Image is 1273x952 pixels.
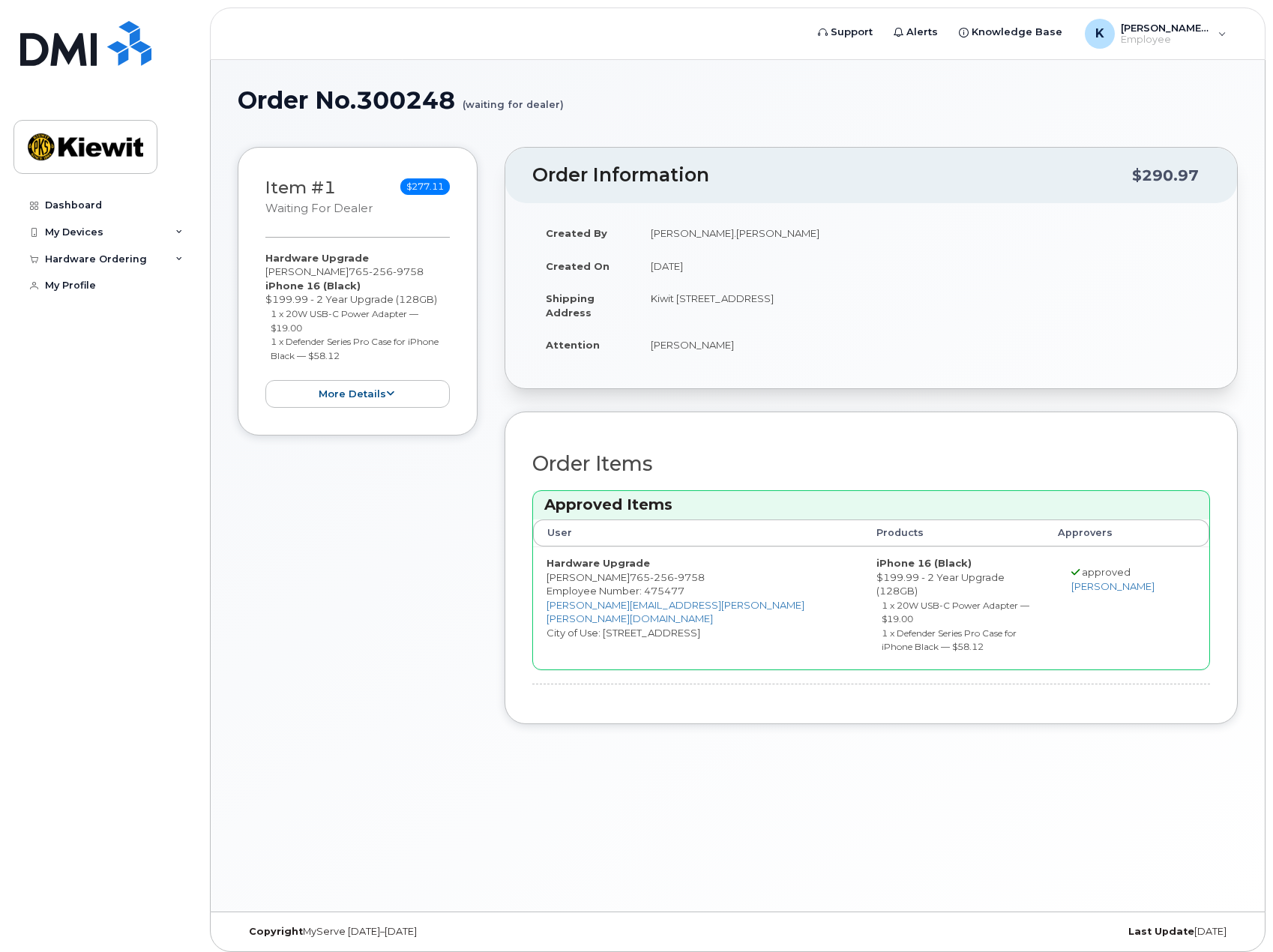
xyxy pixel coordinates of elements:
button: more details [265,380,450,408]
th: User [533,519,863,546]
span: 765 [630,571,705,583]
small: 1 x 20W USB-C Power Adapter — $19.00 [882,600,1029,625]
span: $277.11 [400,178,450,195]
td: [PERSON_NAME] [637,328,1210,361]
small: (waiting for dealer) [463,87,564,110]
h2: Order Items [532,453,1210,475]
h2: Order Information [532,165,1132,186]
th: Products [863,519,1044,546]
strong: Hardware Upgrade [265,252,369,264]
div: $290.97 [1132,161,1199,190]
h1: Order No.300248 [238,87,1238,113]
span: 765 [349,265,424,277]
td: [DATE] [637,250,1210,283]
div: [PERSON_NAME] $199.99 - 2 Year Upgrade (128GB) [265,251,450,408]
span: Employee Number: 475477 [547,585,684,597]
h3: Item #1 [265,178,373,217]
strong: Copyright [249,926,303,937]
div: MyServe [DATE]–[DATE] [238,926,571,938]
td: [PERSON_NAME] City of Use: [STREET_ADDRESS] [533,546,863,669]
th: Approvers [1044,519,1182,546]
strong: Created On [546,260,610,272]
strong: Shipping Address [546,292,595,319]
span: 256 [650,571,674,583]
small: 1 x Defender Series Pro Case for iPhone Black — $58.12 [271,336,439,361]
span: 9758 [674,571,705,583]
strong: Attention [546,339,600,351]
strong: Last Update [1128,926,1194,937]
small: waiting for dealer [265,202,373,215]
span: 9758 [393,265,424,277]
strong: Created By [546,227,607,239]
a: [PERSON_NAME][EMAIL_ADDRESS][PERSON_NAME][PERSON_NAME][DOMAIN_NAME] [547,599,804,625]
strong: Hardware Upgrade [547,557,650,569]
small: 1 x Defender Series Pro Case for iPhone Black — $58.12 [882,627,1017,653]
div: [DATE] [904,926,1238,938]
td: [PERSON_NAME].[PERSON_NAME] [637,217,1210,250]
strong: iPhone 16 (Black) [265,280,361,292]
td: $199.99 - 2 Year Upgrade (128GB) [863,546,1044,669]
h3: Approved Items [544,495,1198,515]
span: approved [1082,566,1131,578]
small: 1 x 20W USB-C Power Adapter — $19.00 [271,308,418,334]
a: [PERSON_NAME] [1071,580,1155,592]
span: 256 [369,265,393,277]
td: Kiwit [STREET_ADDRESS] [637,282,1210,328]
strong: iPhone 16 (Black) [876,557,972,569]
